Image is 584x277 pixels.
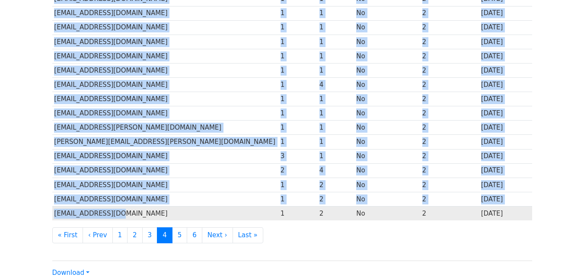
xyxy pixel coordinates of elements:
[354,192,420,206] td: No
[317,78,354,92] td: 4
[52,269,89,277] a: Download
[52,192,278,206] td: [EMAIL_ADDRESS][DOMAIN_NAME]
[278,135,317,149] td: 1
[479,135,532,149] td: [DATE]
[354,149,420,163] td: No
[317,163,354,178] td: 4
[52,106,278,121] td: [EMAIL_ADDRESS][DOMAIN_NAME]
[420,92,479,106] td: 2
[420,49,479,63] td: 2
[278,121,317,135] td: 1
[420,206,479,220] td: 2
[278,163,317,178] td: 2
[420,78,479,92] td: 2
[479,149,532,163] td: [DATE]
[52,178,278,192] td: [EMAIL_ADDRESS][DOMAIN_NAME]
[317,106,354,121] td: 1
[354,49,420,63] td: No
[354,78,420,92] td: No
[317,206,354,220] td: 2
[354,206,420,220] td: No
[202,227,233,243] a: Next ›
[317,49,354,63] td: 1
[112,227,128,243] a: 1
[52,227,83,243] a: « First
[83,227,113,243] a: ‹ Prev
[354,178,420,192] td: No
[278,149,317,163] td: 3
[420,121,479,135] td: 2
[479,92,532,106] td: [DATE]
[354,6,420,20] td: No
[157,227,172,243] a: 4
[479,206,532,220] td: [DATE]
[52,63,278,77] td: [EMAIL_ADDRESS][DOMAIN_NAME]
[420,178,479,192] td: 2
[52,121,278,135] td: [EMAIL_ADDRESS][PERSON_NAME][DOMAIN_NAME]
[354,63,420,77] td: No
[317,178,354,192] td: 2
[420,135,479,149] td: 2
[52,20,278,35] td: [EMAIL_ADDRESS][DOMAIN_NAME]
[278,78,317,92] td: 1
[278,49,317,63] td: 1
[354,35,420,49] td: No
[278,6,317,20] td: 1
[278,178,317,192] td: 1
[354,106,420,121] td: No
[52,135,278,149] td: [PERSON_NAME][EMAIL_ADDRESS][PERSON_NAME][DOMAIN_NAME]
[317,121,354,135] td: 1
[187,227,202,243] a: 6
[317,6,354,20] td: 1
[278,92,317,106] td: 1
[278,35,317,49] td: 1
[541,236,584,277] iframe: Chat Widget
[317,63,354,77] td: 1
[479,106,532,121] td: [DATE]
[420,63,479,77] td: 2
[479,35,532,49] td: [DATE]
[278,206,317,220] td: 1
[317,149,354,163] td: 1
[420,192,479,206] td: 2
[354,92,420,106] td: No
[317,135,354,149] td: 1
[420,6,479,20] td: 2
[127,227,143,243] a: 2
[420,20,479,35] td: 2
[278,63,317,77] td: 1
[479,121,532,135] td: [DATE]
[479,6,532,20] td: [DATE]
[479,20,532,35] td: [DATE]
[52,206,278,220] td: [EMAIL_ADDRESS][DOMAIN_NAME]
[479,163,532,178] td: [DATE]
[52,35,278,49] td: [EMAIL_ADDRESS][DOMAIN_NAME]
[420,106,479,121] td: 2
[317,20,354,35] td: 1
[317,92,354,106] td: 1
[52,92,278,106] td: [EMAIL_ADDRESS][DOMAIN_NAME]
[479,63,532,77] td: [DATE]
[233,227,263,243] a: Last »
[142,227,158,243] a: 3
[52,163,278,178] td: [EMAIL_ADDRESS][DOMAIN_NAME]
[278,192,317,206] td: 1
[317,35,354,49] td: 1
[52,78,278,92] td: [EMAIL_ADDRESS][DOMAIN_NAME]
[420,163,479,178] td: 2
[479,192,532,206] td: [DATE]
[420,149,479,163] td: 2
[52,6,278,20] td: [EMAIL_ADDRESS][DOMAIN_NAME]
[479,178,532,192] td: [DATE]
[317,192,354,206] td: 2
[278,106,317,121] td: 1
[354,135,420,149] td: No
[420,35,479,49] td: 2
[479,49,532,63] td: [DATE]
[354,121,420,135] td: No
[52,49,278,63] td: [EMAIL_ADDRESS][DOMAIN_NAME]
[354,20,420,35] td: No
[479,78,532,92] td: [DATE]
[278,20,317,35] td: 1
